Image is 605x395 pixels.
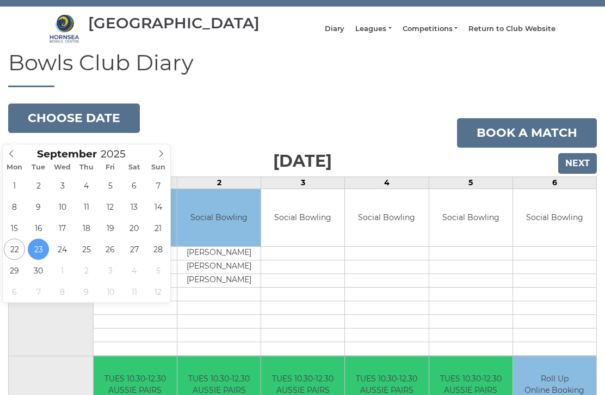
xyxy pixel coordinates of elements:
span: September 24, 2025 [52,239,73,260]
td: 4 [345,177,429,189]
td: 6 [513,177,596,189]
span: September 4, 2025 [76,175,97,196]
span: September 19, 2025 [100,217,121,239]
span: September 22, 2025 [4,239,25,260]
span: September 12, 2025 [100,196,121,217]
span: Fri [98,164,122,171]
a: Book a match [457,118,597,148]
span: October 12, 2025 [147,281,169,302]
span: September 27, 2025 [124,239,145,260]
span: Thu [75,164,98,171]
td: [PERSON_NAME] [177,274,261,287]
td: 5 [429,177,513,189]
span: September 29, 2025 [4,260,25,281]
span: October 7, 2025 [28,281,49,302]
span: September 6, 2025 [124,175,145,196]
span: October 9, 2025 [76,281,97,302]
span: September 15, 2025 [4,217,25,239]
span: September 21, 2025 [147,217,169,239]
td: 2 [177,177,261,189]
span: Wed [51,164,75,171]
span: October 5, 2025 [147,260,169,281]
span: October 10, 2025 [100,281,121,302]
a: Competitions [403,24,458,34]
span: Sun [146,164,170,171]
span: September 3, 2025 [52,175,73,196]
span: October 4, 2025 [124,260,145,281]
h1: Bowls Club Diary [8,51,597,87]
span: Tue [27,164,51,171]
span: October 1, 2025 [52,260,73,281]
span: September 9, 2025 [28,196,49,217]
span: September 20, 2025 [124,217,145,239]
td: 3 [261,177,345,189]
td: Social Bowling [429,189,513,246]
span: October 2, 2025 [76,260,97,281]
span: September 30, 2025 [28,260,49,281]
img: Hornsea Bowls Centre [50,14,79,44]
td: Social Bowling [261,189,344,246]
td: Social Bowling [513,189,596,246]
td: Social Bowling [177,189,261,246]
td: [PERSON_NAME] [177,246,261,260]
span: September 17, 2025 [52,217,73,239]
button: Choose date [8,104,140,133]
span: October 8, 2025 [52,281,73,302]
span: October 3, 2025 [100,260,121,281]
span: September 1, 2025 [4,175,25,196]
span: September 2, 2025 [28,175,49,196]
span: September 28, 2025 [147,239,169,260]
span: October 11, 2025 [124,281,145,302]
span: September 14, 2025 [147,196,169,217]
span: September 16, 2025 [28,217,49,239]
span: October 6, 2025 [4,281,25,302]
td: Social Bowling [345,189,428,246]
span: Mon [3,164,27,171]
a: Leagues [355,24,391,34]
span: Scroll to increment [37,149,97,160]
input: Next [558,153,597,174]
div: [GEOGRAPHIC_DATA] [88,15,260,32]
span: September 23, 2025 [28,239,49,260]
span: September 26, 2025 [100,239,121,260]
span: September 7, 2025 [147,175,169,196]
a: Return to Club Website [468,24,555,34]
td: [PERSON_NAME] [177,260,261,274]
span: September 11, 2025 [76,196,97,217]
span: September 25, 2025 [76,239,97,260]
input: Scroll to increment [97,148,139,160]
span: Sat [122,164,146,171]
span: September 8, 2025 [4,196,25,217]
a: Diary [325,24,344,34]
span: September 13, 2025 [124,196,145,217]
span: September 18, 2025 [76,217,97,239]
span: September 5, 2025 [100,175,121,196]
span: September 10, 2025 [52,196,73,217]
